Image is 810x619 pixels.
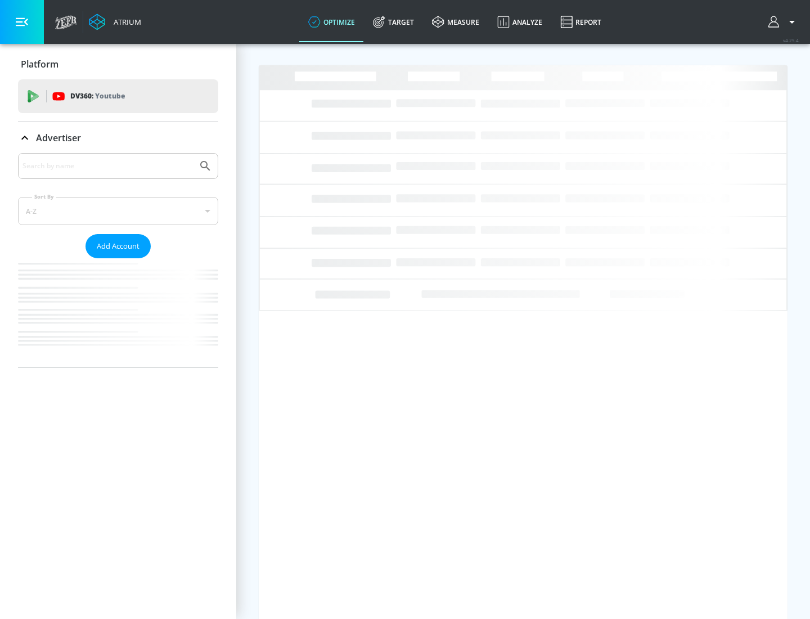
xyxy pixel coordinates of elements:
a: measure [423,2,488,42]
a: optimize [299,2,364,42]
div: DV360: Youtube [18,79,218,113]
div: A-Z [18,197,218,225]
p: Platform [21,58,58,70]
input: Search by name [22,159,193,173]
nav: list of Advertiser [18,258,218,367]
p: DV360: [70,90,125,102]
div: Advertiser [18,153,218,367]
a: Analyze [488,2,551,42]
a: Report [551,2,610,42]
span: v 4.25.4 [783,37,799,43]
div: Atrium [109,17,141,27]
a: Target [364,2,423,42]
div: Advertiser [18,122,218,154]
button: Add Account [85,234,151,258]
p: Advertiser [36,132,81,144]
label: Sort By [32,193,56,200]
a: Atrium [89,14,141,30]
p: Youtube [95,90,125,102]
div: Platform [18,48,218,80]
span: Add Account [97,240,139,253]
